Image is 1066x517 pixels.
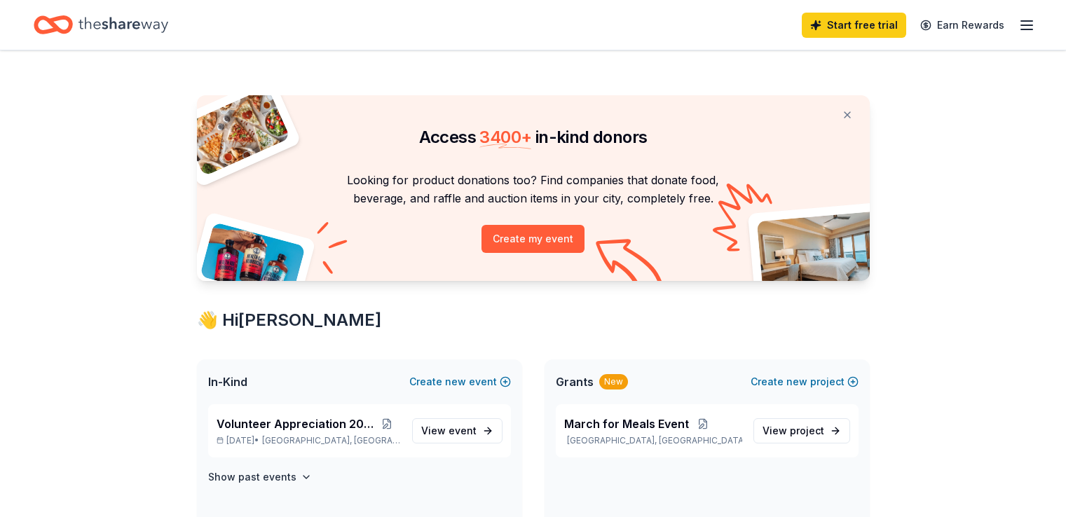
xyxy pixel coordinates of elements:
[421,422,477,439] span: View
[564,415,689,432] span: March for Meals Event
[790,425,824,436] span: project
[262,435,400,446] span: [GEOGRAPHIC_DATA], [GEOGRAPHIC_DATA]
[181,87,290,177] img: Pizza
[564,435,742,446] p: [GEOGRAPHIC_DATA], [GEOGRAPHIC_DATA]
[412,418,503,443] a: View event
[912,13,1013,38] a: Earn Rewards
[208,469,312,485] button: Show past events
[599,374,628,390] div: New
[197,309,870,331] div: 👋 Hi [PERSON_NAME]
[34,8,168,41] a: Home
[449,425,477,436] span: event
[596,239,666,291] img: Curvy arrow
[786,373,807,390] span: new
[481,225,585,253] button: Create my event
[802,13,906,38] a: Start free trial
[217,415,374,432] span: Volunteer Appreciation 2025
[445,373,466,390] span: new
[419,127,648,147] span: Access in-kind donors
[751,373,859,390] button: Createnewproject
[763,422,824,439] span: View
[556,373,594,390] span: Grants
[217,435,401,446] p: [DATE] •
[208,469,296,485] h4: Show past events
[753,418,850,443] a: View project
[208,373,247,390] span: In-Kind
[479,127,531,147] span: 3400 +
[409,373,511,390] button: Createnewevent
[214,171,853,208] p: Looking for product donations too? Find companies that donate food, beverage, and raffle and auct...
